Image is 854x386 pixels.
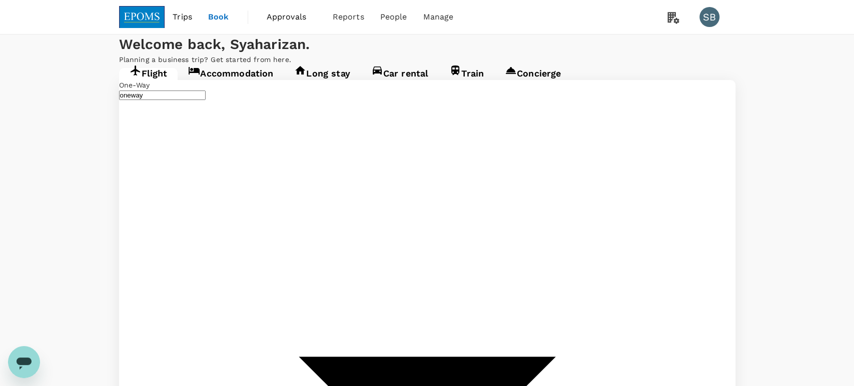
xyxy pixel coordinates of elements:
a: Concierge [494,68,571,86]
div: Welcome back , Syaharizan . [119,34,735,54]
a: Long stay [284,68,360,86]
span: Trips [173,11,192,23]
span: Manage [423,11,453,23]
p: Planning a business trip? Get started from here. [119,54,735,64]
a: Train [439,68,494,86]
div: SB [699,7,719,27]
span: Book [208,11,229,23]
a: Accommodation [178,68,284,86]
div: One-Way [119,80,735,90]
span: Approvals [267,11,317,23]
span: Reports [333,11,364,23]
a: Car rental [361,68,439,86]
iframe: Button to launch messaging window [8,346,40,378]
img: EPOMS SDN BHD [119,6,165,28]
a: Flight [119,68,178,86]
span: People [380,11,407,23]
